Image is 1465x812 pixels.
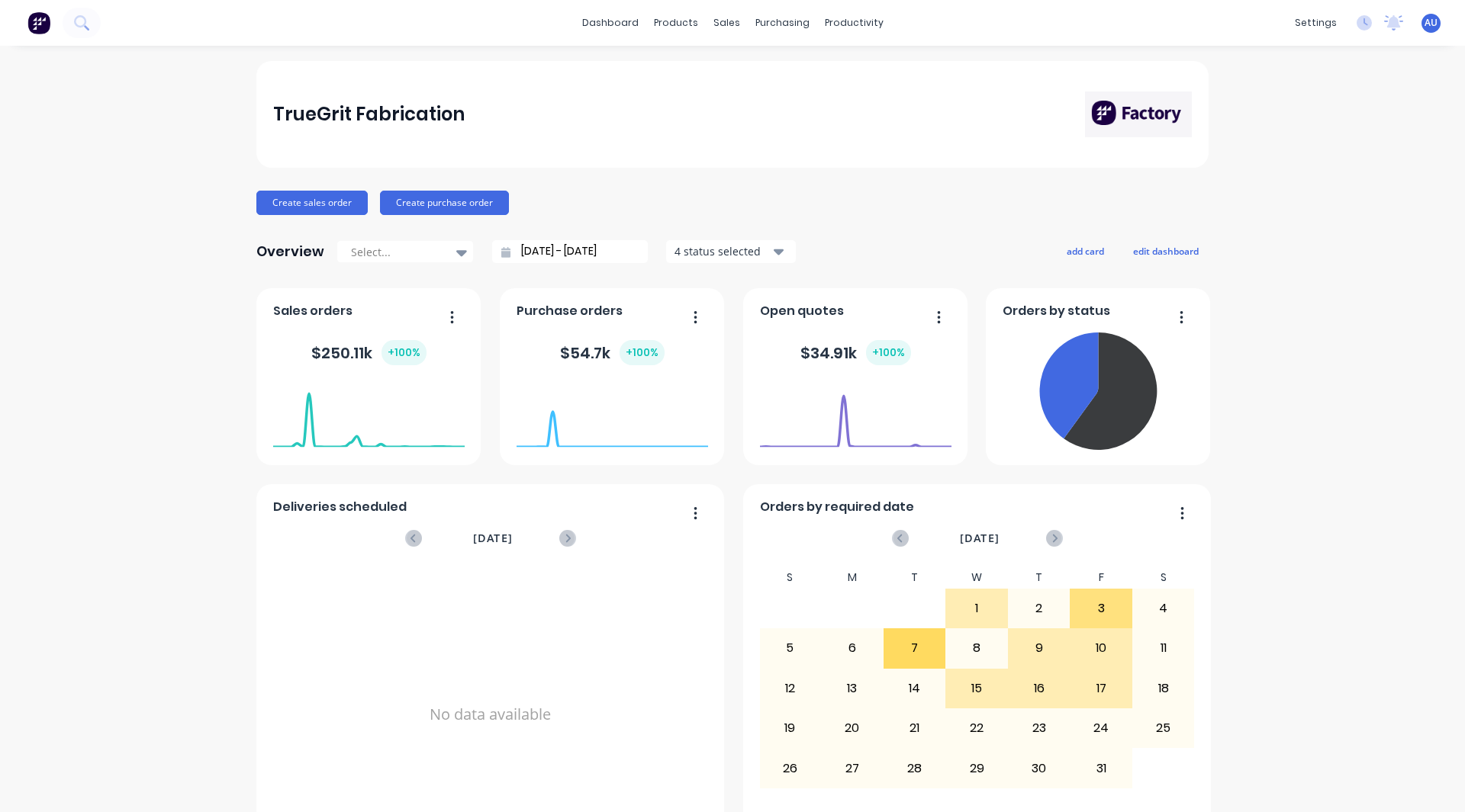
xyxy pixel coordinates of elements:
div: $ 34.91k [800,340,911,365]
div: 9 [1009,629,1070,667]
a: dashboard [575,11,646,34]
button: add card [1057,241,1114,261]
div: 16 [1009,669,1070,708]
div: 13 [822,669,883,708]
button: edit dashboard [1123,241,1209,261]
div: $ 250.11k [311,340,427,365]
div: productivity [817,11,891,34]
div: 15 [946,669,1007,708]
span: [DATE] [473,530,513,547]
div: W [945,566,1008,589]
div: T [1008,566,1071,589]
div: 23 [1009,709,1070,747]
div: 4 [1133,589,1194,627]
img: Factory [27,11,50,34]
div: 7 [884,629,945,667]
button: Create sales order [256,191,368,215]
div: 31 [1071,749,1132,787]
div: 1 [946,589,1007,627]
img: TrueGrit Fabrication [1085,91,1192,137]
div: 26 [760,749,821,787]
div: TrueGrit Fabrication [273,99,465,130]
div: S [759,566,822,589]
div: Overview [256,236,324,267]
div: 5 [760,629,821,667]
div: 29 [946,749,1007,787]
button: Create purchase order [380,191,509,215]
div: settings [1287,11,1344,34]
div: $ 54.7k [560,340,665,365]
div: S [1132,566,1195,589]
div: 8 [946,629,1007,667]
div: 22 [946,709,1007,747]
div: 27 [822,749,883,787]
div: products [646,11,706,34]
div: + 100 % [382,340,427,365]
div: 17 [1071,669,1132,708]
div: 11 [1133,629,1194,667]
div: 19 [760,709,821,747]
div: + 100 % [620,340,665,365]
span: Open quotes [760,302,844,320]
div: 24 [1071,709,1132,747]
span: Orders by status [1003,302,1110,320]
div: + 100 % [866,340,911,365]
div: T [884,566,946,589]
span: Sales orders [273,302,353,320]
div: 10 [1071,629,1132,667]
div: 21 [884,709,945,747]
span: [DATE] [960,530,1000,547]
div: 28 [884,749,945,787]
button: 4 status selected [666,240,796,263]
div: M [821,566,884,589]
div: 12 [760,669,821,708]
div: 4 status selected [675,243,771,259]
div: 25 [1133,709,1194,747]
div: 18 [1133,669,1194,708]
div: 14 [884,669,945,708]
div: sales [706,11,748,34]
div: F [1070,566,1132,589]
div: 30 [1009,749,1070,787]
span: Deliveries scheduled [273,498,407,516]
div: 6 [822,629,883,667]
div: purchasing [748,11,817,34]
div: 2 [1009,589,1070,627]
span: Purchase orders [517,302,623,320]
div: 20 [822,709,883,747]
span: Orders by required date [760,498,914,516]
div: 3 [1071,589,1132,627]
span: AU [1425,16,1438,30]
